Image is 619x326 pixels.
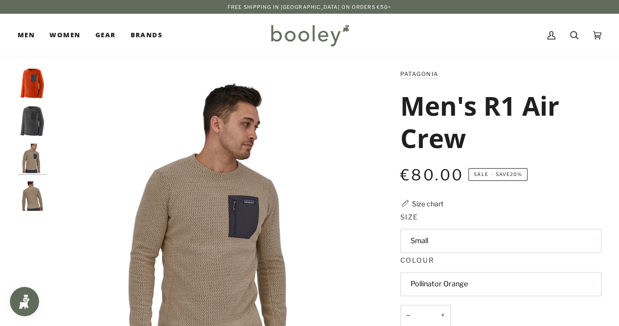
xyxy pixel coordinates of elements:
div: Size chart [412,199,443,209]
p: Free Shipping in [GEOGRAPHIC_DATA] on Orders €50+ [228,3,391,11]
span: Brands [130,30,162,40]
h1: Men's R1 Air Crew [400,89,594,154]
span: €80.00 [400,166,463,184]
iframe: Button to open loyalty program pop-up [10,287,39,316]
span: Save [468,168,527,181]
img: Patagonia Men's R1 Air Crew - Booley Galway [18,144,47,173]
img: Patagonia Men's R1 Air Crew - Booley Galway [18,181,47,211]
span: Women [49,30,80,40]
button: Pollinator Orange [400,272,601,296]
a: Gear [88,14,123,57]
button: Small [400,229,601,253]
em: • [489,172,495,177]
span: Colour [400,255,434,265]
a: Patagonia [400,71,438,77]
span: Gear [95,30,116,40]
img: Patagonia Men's R1 Air Crew Pollinator Orange - Booley Galway [18,69,47,98]
span: 20% [510,172,522,177]
a: Women [42,14,88,57]
span: Sale [474,172,488,177]
a: Men [18,14,42,57]
span: Men [18,30,35,40]
span: Size [400,212,418,222]
a: Brands [123,14,170,57]
img: Booley [267,21,352,50]
img: Patagonia Men's R1 Air Crew Forge Grey - Booley Galway [18,106,47,136]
